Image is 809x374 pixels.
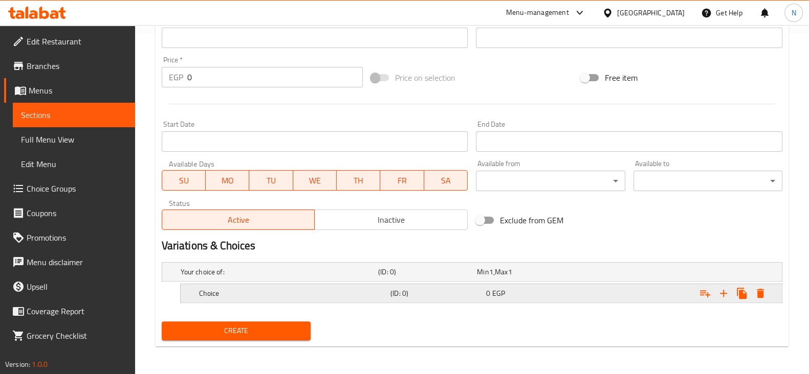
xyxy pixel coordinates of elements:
span: Create [170,324,302,337]
span: Coupons [27,207,127,219]
button: Add choice group [696,284,714,302]
button: Inactive [314,209,468,230]
button: FR [380,170,424,191]
span: N [791,7,796,18]
a: Edit Restaurant [4,29,135,54]
div: ​ [633,171,782,191]
button: Active [162,209,315,230]
a: Edit Menu [13,152,135,176]
p: EGP [169,71,183,83]
span: 1 [508,265,512,278]
a: Coupons [4,201,135,225]
span: SU [166,173,202,188]
span: Full Menu View [21,133,127,146]
span: Menus [29,84,127,97]
button: TH [337,170,380,191]
span: Menu disclaimer [27,256,127,268]
span: TH [341,173,376,188]
div: Expand [181,284,782,302]
h2: Variations & Choices [162,238,782,253]
h5: (ID: 0) [390,288,482,298]
a: Branches [4,54,135,78]
button: SU [162,170,206,191]
div: Menu-management [506,7,569,19]
div: Expand [162,263,782,281]
h5: (ID: 0) [378,267,473,277]
a: Choice Groups [4,176,135,201]
span: Grocery Checklist [27,330,127,342]
div: , [477,267,572,277]
div: ​ [476,171,625,191]
span: Sections [21,109,127,121]
span: Min [477,265,489,278]
button: WE [293,170,337,191]
span: TU [253,173,289,188]
span: 1 [489,265,493,278]
a: Grocery Checklist [4,323,135,348]
h5: Your choice of: [181,267,374,277]
h5: Choice [199,288,386,298]
a: Sections [13,103,135,127]
span: Upsell [27,280,127,293]
button: Add new choice [714,284,733,302]
button: Delete Choice [751,284,770,302]
span: Branches [27,60,127,72]
div: [GEOGRAPHIC_DATA] [617,7,685,18]
span: Price on selection [395,72,455,84]
span: Active [166,213,311,227]
span: EGP [492,287,505,300]
span: Coverage Report [27,305,127,317]
a: Promotions [4,225,135,250]
span: Version: [5,358,30,371]
span: Choice Groups [27,182,127,195]
span: SA [428,173,464,188]
span: WE [297,173,333,188]
a: Upsell [4,274,135,299]
button: TU [249,170,293,191]
a: Menus [4,78,135,103]
span: 1.0.0 [32,358,48,371]
span: Promotions [27,231,127,244]
a: Menu disclaimer [4,250,135,274]
a: Full Menu View [13,127,135,152]
a: Coverage Report [4,299,135,323]
input: Please enter price [187,67,363,87]
span: FR [384,173,420,188]
span: Inactive [319,213,464,227]
span: Edit Restaurant [27,35,127,48]
span: Free item [605,72,638,84]
span: MO [210,173,245,188]
button: SA [424,170,468,191]
input: Please enter product sku [476,28,782,48]
button: MO [206,170,249,191]
span: Exclude from GEM [500,214,563,226]
button: Clone new choice [733,284,751,302]
span: Max [495,265,508,278]
span: 0 [486,287,490,300]
span: Edit Menu [21,158,127,170]
button: Create [162,321,311,340]
input: Please enter product barcode [162,28,468,48]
